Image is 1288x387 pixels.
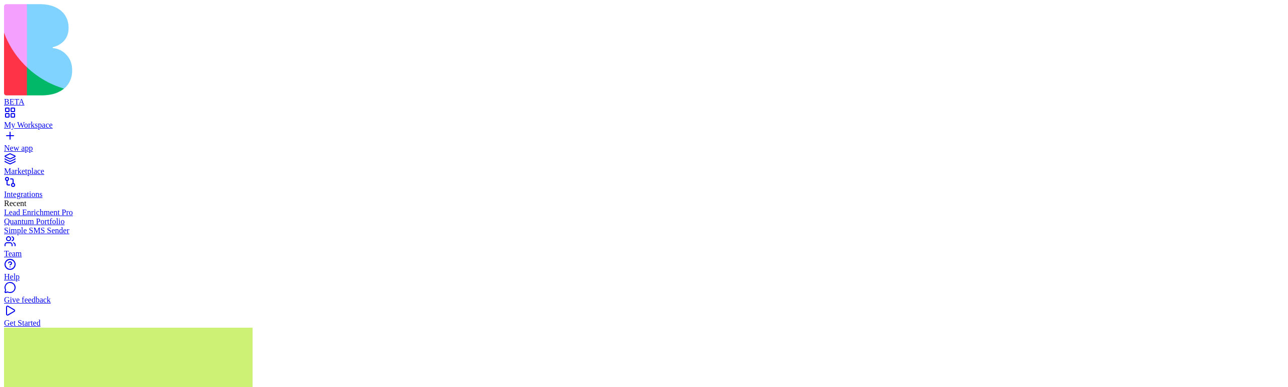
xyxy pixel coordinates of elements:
[4,208,1284,217] a: Lead Enrichment Pro
[4,310,1284,328] a: Get Started
[4,272,1284,281] div: Help
[4,135,1284,153] a: New app
[4,286,1284,305] a: Give feedback
[4,167,1284,176] div: Marketplace
[4,226,1284,235] a: Simple SMS Sender
[4,4,409,95] img: logo
[4,319,1284,328] div: Get Started
[4,88,1284,107] a: BETA
[4,98,1284,107] div: BETA
[4,199,26,208] span: Recent
[4,144,1284,153] div: New app
[4,181,1284,199] a: Integrations
[4,158,1284,176] a: Marketplace
[4,190,1284,199] div: Integrations
[4,112,1284,130] a: My Workspace
[4,296,1284,305] div: Give feedback
[4,263,1284,281] a: Help
[4,249,1284,258] div: Team
[4,240,1284,258] a: Team
[4,217,1284,226] a: Quantum Portfolio
[4,121,1284,130] div: My Workspace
